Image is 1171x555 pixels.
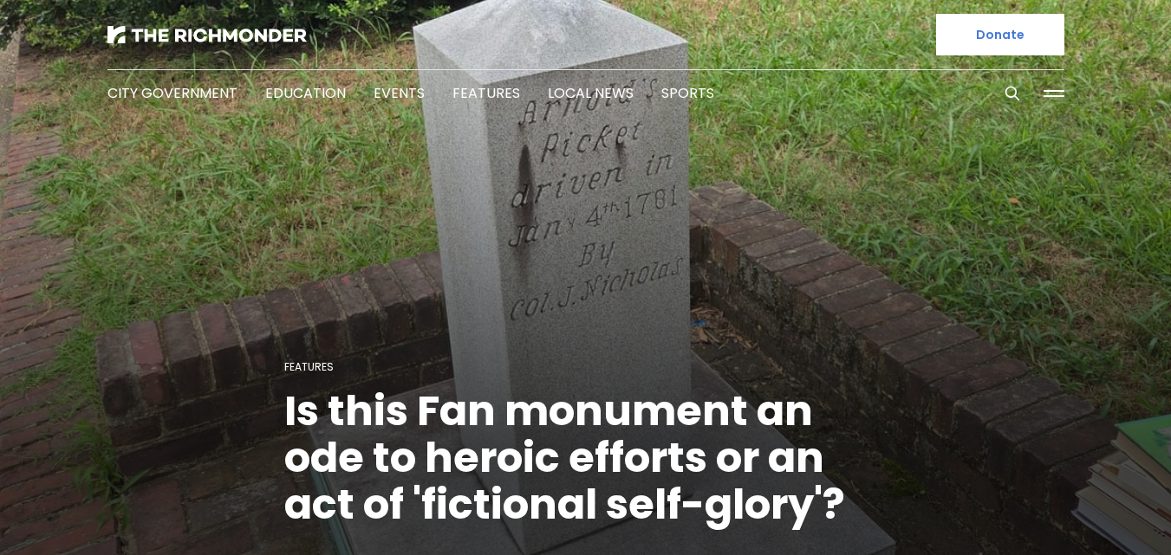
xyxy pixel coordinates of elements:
a: City Government [107,83,237,103]
button: Search this site [999,81,1025,106]
a: Donate [936,14,1064,55]
img: The Richmonder [107,26,307,43]
a: Features [452,83,520,103]
a: Events [374,83,425,103]
h1: Is this Fan monument an ode to heroic efforts or an act of 'fictional self-glory'? [284,388,888,528]
a: Features [284,359,334,374]
a: Local News [548,83,634,103]
iframe: portal-trigger [1025,470,1171,555]
a: Sports [661,83,714,103]
a: Education [265,83,346,103]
